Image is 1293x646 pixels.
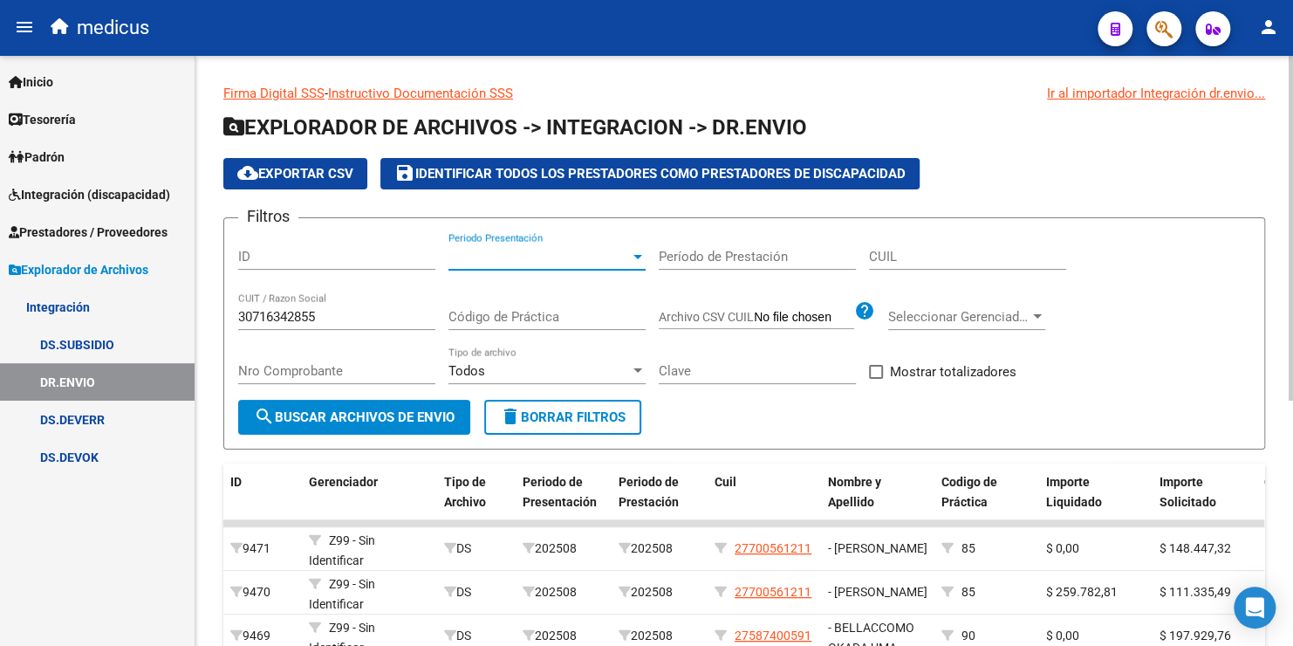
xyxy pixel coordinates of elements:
span: Codigo de Práctica [941,475,997,509]
span: Inicio [9,72,53,92]
datatable-header-cell: Periodo de Presentación [516,464,612,521]
datatable-header-cell: Periodo de Prestación [612,464,708,521]
span: Periodo de Prestación [619,475,679,509]
span: EXPLORADOR DE ARCHIVOS -> INTEGRACION -> DR.ENVIO [223,115,807,140]
button: Borrar Filtros [484,400,641,435]
span: 90 [961,629,975,643]
span: Explorador de Archivos [9,260,148,279]
span: Padrón [9,148,65,167]
a: Firma Digital SSS [223,86,325,101]
span: 85 [961,541,975,555]
span: Archivo CSV CUIL [659,310,754,324]
datatable-header-cell: Codigo de Práctica [934,464,1039,521]
div: Open Intercom Messenger [1234,587,1276,629]
div: DS [444,582,509,602]
span: $ 259.782,81 [1046,585,1118,599]
span: Buscar Archivos de Envio [254,409,455,425]
span: Mostrar totalizadores [890,361,1016,382]
span: Exportar CSV [237,166,353,182]
mat-icon: help [854,300,875,321]
span: Tesorería [9,110,76,129]
span: Borrar Filtros [500,409,626,425]
span: - [PERSON_NAME] [828,585,927,599]
span: 27700561211 [735,585,811,599]
mat-icon: menu [14,17,35,38]
span: Periodo de Presentación [523,475,597,509]
span: $ 0,00 [1046,541,1079,555]
span: Importe Liquidado [1046,475,1102,509]
mat-icon: person [1258,17,1279,38]
span: Cuil [715,475,736,489]
p: - [223,84,1265,103]
span: 85 [961,585,975,599]
datatable-header-cell: Importe Solicitado [1153,464,1257,521]
div: 202508 [619,582,701,602]
span: ID [230,475,242,489]
span: Periodo Presentación [448,249,630,265]
mat-icon: cloud_download [237,162,258,183]
span: Prestadores / Proveedores [9,223,168,242]
div: 202508 [619,626,701,646]
div: 202508 [523,582,605,602]
button: Buscar Archivos de Envio [238,400,470,435]
span: Z99 - Sin Identificar [309,577,375,611]
span: $ 0,00 [1046,629,1079,643]
datatable-header-cell: Gerenciador [302,464,437,521]
div: DS [444,539,509,559]
span: Gerenciador [309,475,378,489]
span: Seleccionar Gerenciador [888,309,1030,325]
span: $ 148.447,32 [1160,541,1231,555]
span: $ 197.929,76 [1160,629,1231,643]
datatable-header-cell: Tipo de Archivo [437,464,516,521]
span: Tipo de Archivo [444,475,486,509]
div: Ir al importador Integración dr.envio... [1047,84,1265,103]
div: 9470 [230,582,295,602]
span: 27700561211 [735,541,811,555]
span: Nombre y Apellido [828,475,881,509]
span: medicus [77,9,149,47]
button: Identificar todos los Prestadores como Prestadores de Discapacidad [380,158,920,189]
div: DS [444,626,509,646]
span: Importe Solicitado [1160,475,1216,509]
datatable-header-cell: Nombre y Apellido [821,464,934,521]
mat-icon: delete [500,406,521,427]
datatable-header-cell: Importe Liquidado [1039,464,1153,521]
mat-icon: save [394,162,415,183]
span: 27587400591 [735,629,811,643]
span: - [PERSON_NAME] [828,541,927,555]
span: Z99 - Sin Identificar [309,533,375,567]
span: Todos [448,363,485,379]
datatable-header-cell: Cuil [708,464,821,521]
div: 9469 [230,626,295,646]
a: Instructivo Documentación SSS [328,86,513,101]
div: 202508 [523,539,605,559]
span: Integración (discapacidad) [9,185,170,204]
div: 9471 [230,539,295,559]
datatable-header-cell: ID [223,464,302,521]
h3: Filtros [238,204,298,229]
mat-icon: search [254,406,275,427]
input: Archivo CSV CUIL [754,310,854,326]
span: Identificar todos los Prestadores como Prestadores de Discapacidad [394,166,906,182]
div: 202508 [619,539,701,559]
button: Exportar CSV [223,158,367,189]
div: 202508 [523,626,605,646]
span: $ 111.335,49 [1160,585,1231,599]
